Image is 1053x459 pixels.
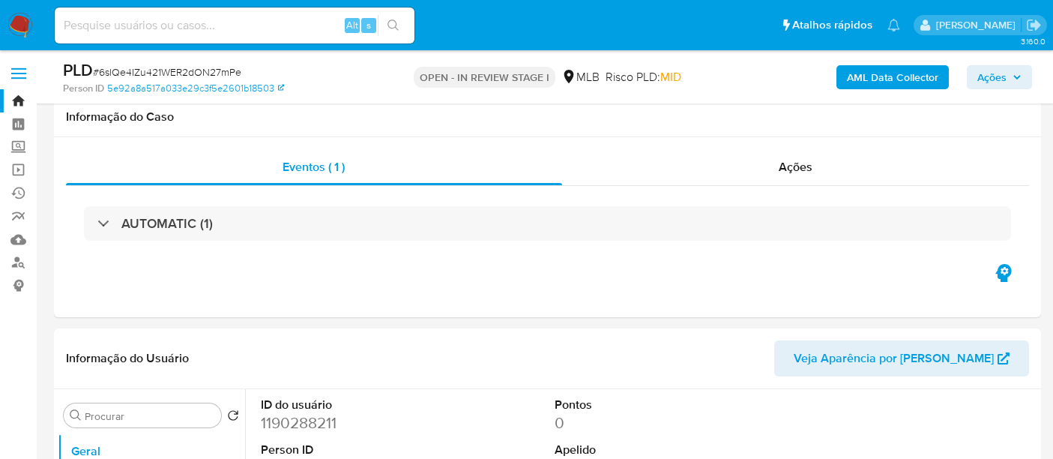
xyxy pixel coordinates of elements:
a: Notificações [887,19,900,31]
dd: 1190288211 [261,412,442,433]
a: Sair [1026,17,1042,33]
p: OPEN - IN REVIEW STAGE I [414,67,555,88]
dt: Pontos [555,397,736,413]
button: Procurar [70,409,82,421]
button: Ações [967,65,1032,89]
div: AUTOMATIC (1) [84,206,1011,241]
span: Ações [977,65,1007,89]
input: Pesquise usuários ou casos... [55,16,414,35]
a: 5e92a8a517a033e29c3f5e2601b18503 [107,82,284,95]
span: Alt [346,18,358,32]
input: Procurar [85,409,215,423]
span: Risco PLD: [606,69,681,85]
span: s [366,18,371,32]
dt: Apelido [555,442,736,458]
div: MLB [561,69,600,85]
h1: Informação do Usuário [66,351,189,366]
span: # 6slQe4IZu421WER2dON27mPe [93,64,241,79]
button: Retornar ao pedido padrão [227,409,239,426]
h1: Informação do Caso [66,109,1029,124]
dt: ID do usuário [261,397,442,413]
button: search-icon [378,15,408,36]
b: AML Data Collector [847,65,938,89]
span: Eventos ( 1 ) [283,158,345,175]
b: PLD [63,58,93,82]
button: Veja Aparência por [PERSON_NAME] [774,340,1029,376]
span: Ações [779,158,812,175]
dt: Person ID [261,442,442,458]
span: MID [660,68,681,85]
h3: AUTOMATIC (1) [121,215,213,232]
dd: 0 [555,412,736,433]
span: Veja Aparência por [PERSON_NAME] [794,340,994,376]
p: erico.trevizan@mercadopago.com.br [936,18,1021,32]
b: Person ID [63,82,104,95]
span: Atalhos rápidos [792,17,872,33]
button: AML Data Collector [836,65,949,89]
